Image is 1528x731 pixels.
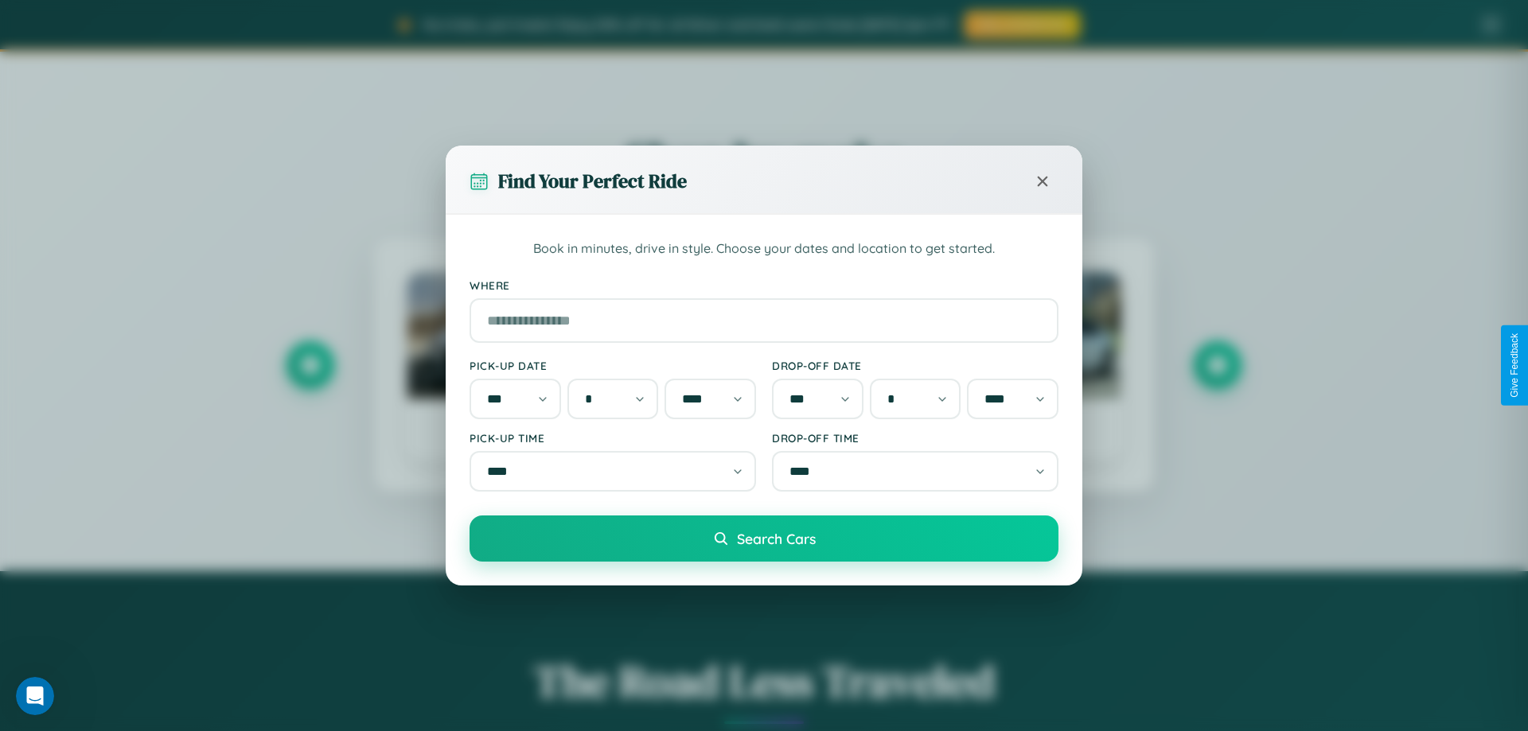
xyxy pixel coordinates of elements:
label: Drop-off Date [772,359,1058,372]
button: Search Cars [470,515,1058,562]
label: Where [470,278,1058,292]
span: Search Cars [737,530,816,547]
label: Drop-off Time [772,431,1058,445]
p: Book in minutes, drive in style. Choose your dates and location to get started. [470,239,1058,259]
label: Pick-up Time [470,431,756,445]
h3: Find Your Perfect Ride [498,168,687,194]
label: Pick-up Date [470,359,756,372]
